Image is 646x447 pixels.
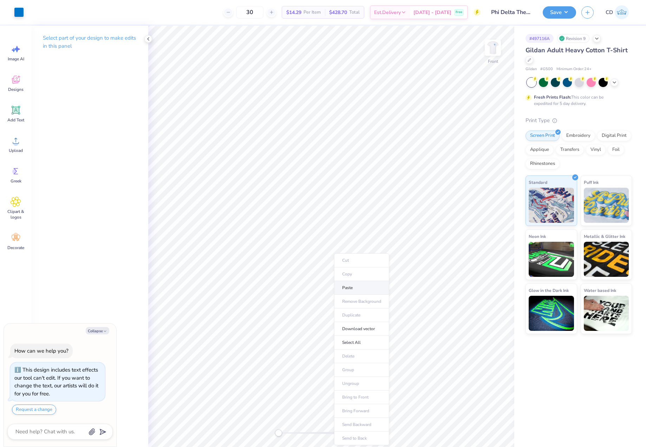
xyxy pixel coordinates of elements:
[275,429,282,436] div: Accessibility label
[304,9,321,16] span: Per Item
[584,188,629,223] img: Puff Ink
[12,405,56,415] button: Request a change
[526,46,628,54] span: Gildan Adult Heavy Cotton T-Shirt
[529,242,574,277] img: Neon Ink
[8,56,24,62] span: Image AI
[86,327,109,334] button: Collapse
[606,8,613,16] span: CD
[534,94,620,107] div: This color can be expedited for 5 day delivery.
[11,178,21,184] span: Greek
[557,34,589,43] div: Revision 9
[9,148,23,153] span: Upload
[526,34,554,43] div: # 497116A
[526,131,560,141] div: Screen Print
[486,5,537,19] input: Untitled Design
[584,233,625,240] span: Metallic & Glitter Ink
[529,296,574,331] img: Glow in the Dark Ink
[4,209,27,220] span: Clipart & logos
[543,6,576,19] button: Save
[334,336,389,349] li: Select All
[526,159,560,169] div: Rhinestones
[43,34,137,50] p: Select part of your design to make edits in this panel
[608,145,624,155] div: Foil
[286,9,301,16] span: $14.29
[556,145,584,155] div: Transfers
[562,131,595,141] div: Embroidery
[14,366,98,397] div: This design includes text effects our tool can't edit. If you want to change the text, our artist...
[615,5,629,19] img: Cedric Diasanta
[529,188,574,223] img: Standard
[334,281,389,295] li: Paste
[602,5,632,19] a: CD
[584,296,629,331] img: Water based Ink
[349,9,360,16] span: Total
[329,9,347,16] span: $428.70
[413,9,451,16] span: [DATE] - [DATE]
[584,242,629,277] img: Metallic & Glitter Ink
[374,9,401,16] span: Est. Delivery
[529,179,547,186] span: Standard
[7,245,24,251] span: Decorate
[584,179,599,186] span: Puff Ink
[529,287,569,294] span: Glow in the Dark Ink
[556,66,592,72] span: Minimum Order: 24 +
[334,322,389,336] li: Download vector
[529,233,546,240] span: Neon Ink
[8,87,24,92] span: Designs
[597,131,631,141] div: Digital Print
[540,66,553,72] span: # G500
[236,6,263,19] input: – –
[456,10,462,15] span: Free
[7,117,24,123] span: Add Text
[526,66,537,72] span: Gildan
[526,145,554,155] div: Applique
[586,145,606,155] div: Vinyl
[14,347,68,354] div: How can we help you?
[584,287,616,294] span: Water based Ink
[534,94,571,100] strong: Fresh Prints Flash:
[526,116,632,125] div: Print Type
[486,41,500,55] img: Front
[488,58,498,65] div: Front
